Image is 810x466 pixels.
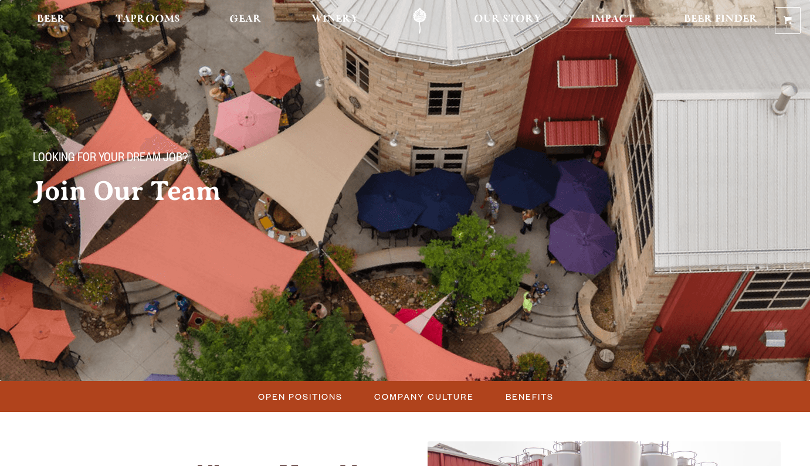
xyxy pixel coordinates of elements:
a: Company Culture [367,388,480,405]
span: Beer [37,15,66,24]
span: Taprooms [116,15,180,24]
a: Taprooms [108,8,188,34]
span: Beer Finder [684,15,758,24]
span: Open Positions [258,388,343,405]
a: Open Positions [251,388,348,405]
span: Impact [591,15,634,24]
a: Beer [29,8,73,34]
span: Our Story [474,15,541,24]
span: Company Culture [374,388,474,405]
a: Impact [583,8,642,34]
a: Odell Home [398,8,442,34]
a: Winery [304,8,366,34]
span: Looking for your dream job? [33,152,188,167]
a: Gear [222,8,269,34]
h2: Join Our Team [33,176,399,206]
a: Benefits [499,388,560,405]
span: Benefits [506,388,554,405]
span: Winery [311,15,358,24]
a: Our Story [466,8,549,34]
a: Beer Finder [676,8,765,34]
span: Gear [229,15,262,24]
